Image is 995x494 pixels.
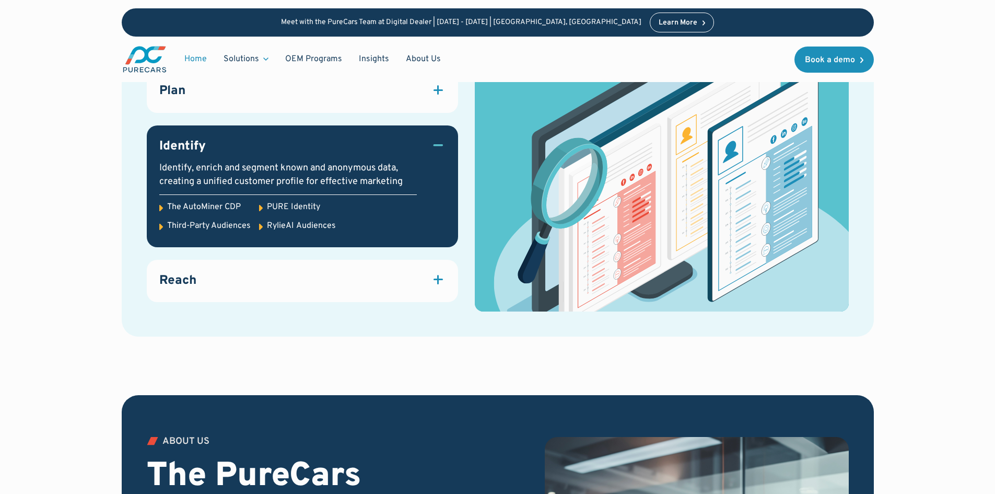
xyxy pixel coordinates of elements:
div: The AutoMiner CDP [167,201,241,213]
img: personas and customer profiles [475,61,849,312]
h3: Identify [159,138,206,156]
h3: Plan [159,83,185,100]
div: RylieAI Audiences [267,220,336,232]
div: ABOUT US [162,437,209,446]
a: Book a demo [794,47,874,73]
div: Book a demo [805,56,855,64]
a: OEM Programs [277,49,350,69]
div: PURE Identity [267,201,320,213]
a: Learn More [650,13,715,32]
div: Identify, enrich and segment known and anonymous data, creating a unified customer profile for ef... [159,162,417,188]
h3: Reach [159,272,196,290]
a: Home [176,49,215,69]
div: Solutions [215,49,277,69]
a: Insights [350,49,397,69]
div: Third-Party Audiences [167,220,251,232]
img: purecars logo [122,45,168,74]
a: main [122,45,168,74]
a: About Us [397,49,449,69]
p: Meet with the PureCars Team at Digital Dealer | [DATE] - [DATE] | [GEOGRAPHIC_DATA], [GEOGRAPHIC_... [281,18,641,27]
div: Solutions [224,53,259,65]
div: Learn More [659,19,697,27]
